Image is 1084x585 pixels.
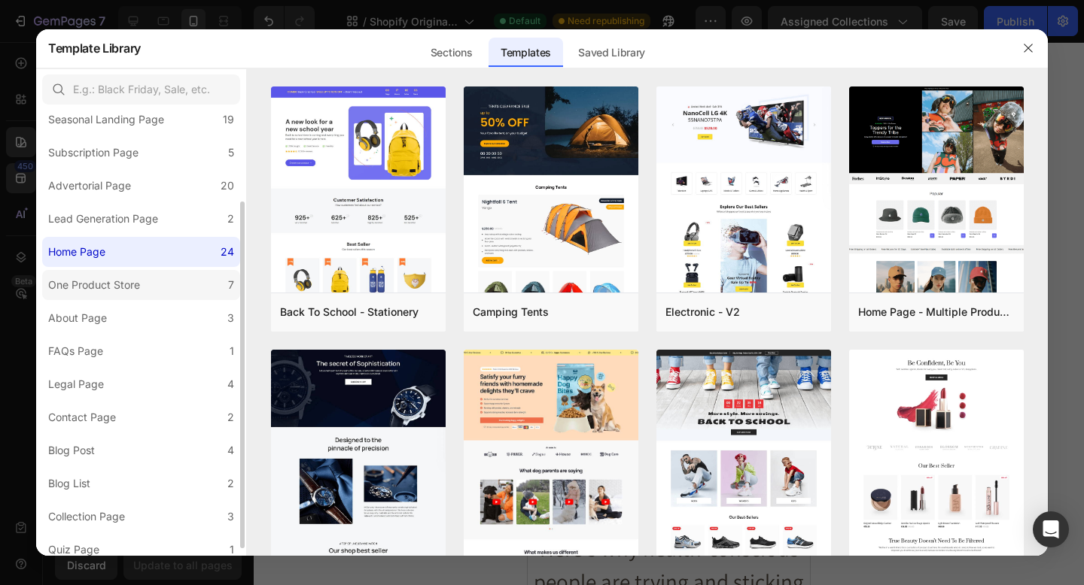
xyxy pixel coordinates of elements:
[48,342,103,360] div: FAQs Page
[6,141,157,177] button: Loox - Reviews widget
[419,38,484,68] div: Sections
[227,441,234,459] div: 4
[48,375,104,393] div: Legal Page
[223,111,234,129] div: 19
[227,210,234,228] div: 2
[221,243,234,261] div: 24
[48,541,99,559] div: Quiz Page
[1033,511,1069,547] div: Open Intercom Messenger
[48,276,140,294] div: One Product Store
[228,276,234,294] div: 7
[227,309,234,327] div: 3
[48,150,145,165] div: Loox - Reviews widget
[48,243,105,261] div: Home Page
[18,150,36,168] img: loox.png
[227,474,234,493] div: 2
[48,474,90,493] div: Blog List
[48,111,164,129] div: Seasonal Landing Page
[230,342,234,360] div: 1
[42,74,240,105] input: E.g.: Black Friday, Sale, etc.
[280,303,419,321] div: Back To School - Stationery
[75,8,177,23] span: iPhone 13 Mini ( 375 px)
[665,303,740,321] div: Electronic - V2
[48,177,131,195] div: Advertorial Page
[48,408,116,426] div: Contact Page
[48,29,141,68] h2: Template Library
[48,508,125,526] div: Collection Page
[227,375,234,393] div: 4
[48,441,95,459] div: Blog Post
[230,541,234,559] div: 1
[48,309,107,327] div: About Page
[126,238,181,256] span: Product grid
[858,303,1015,321] div: Home Page - Multiple Product - Apparel - Style 4
[228,144,234,162] div: 5
[227,508,234,526] div: 3
[473,303,549,321] div: Camping Tents
[221,177,234,195] div: 20
[227,408,234,426] div: 2
[566,38,657,68] div: Saved Library
[48,210,158,228] div: Lead Generation Page
[113,62,193,80] span: Collection banner
[48,144,139,162] div: Subscription Page
[464,86,638,468] img: tent.png
[489,38,563,68] div: Templates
